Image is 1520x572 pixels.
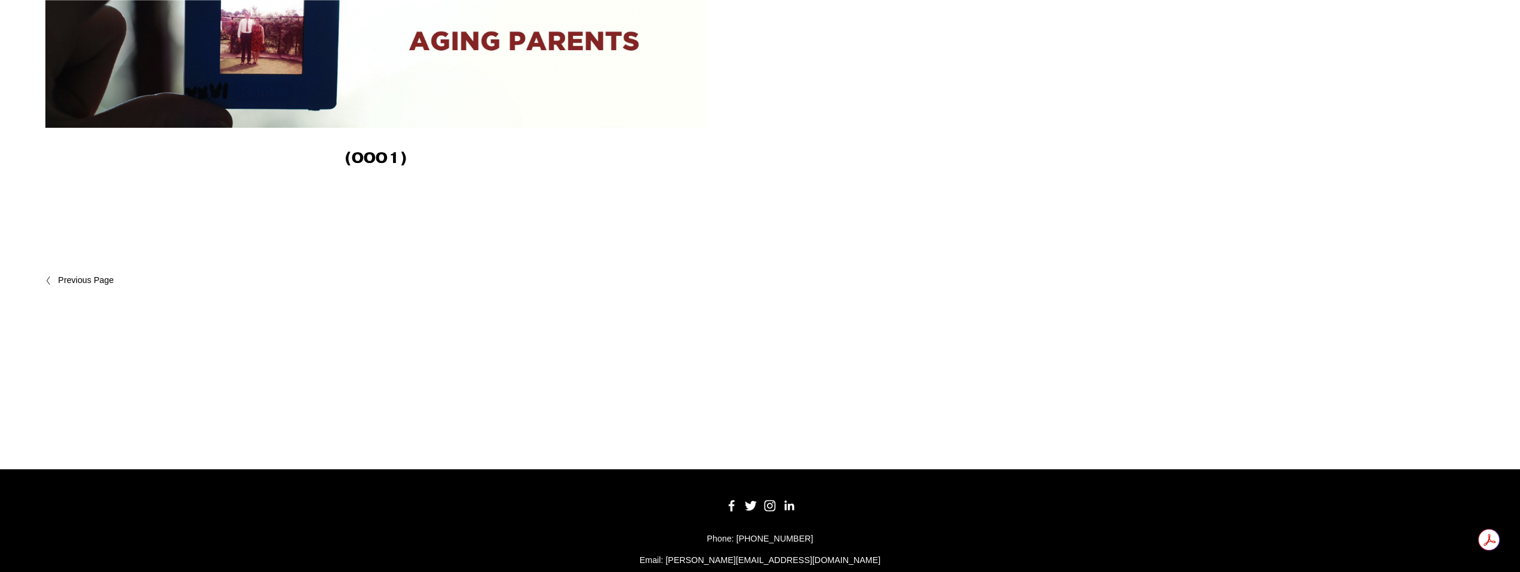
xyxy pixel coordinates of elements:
a: Twitter [745,500,757,512]
a: LinkedIn [783,500,795,512]
a: Facebook [726,500,738,512]
p: Phone: [PHONE_NUMBER] [193,532,1328,546]
strong: (0001) [345,147,408,168]
a: Instagram [764,500,776,512]
p: Email: [PERSON_NAME][EMAIL_ADDRESS][DOMAIN_NAME] [193,553,1328,567]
